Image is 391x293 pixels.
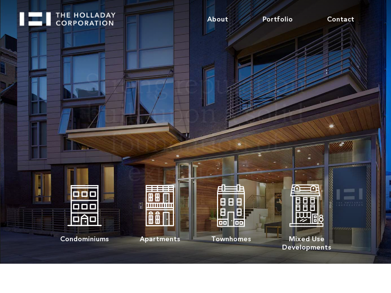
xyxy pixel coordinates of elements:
[310,5,371,34] a: Contact
[140,230,180,243] div: Apartments
[20,5,124,26] a: home
[190,5,245,34] a: About
[60,230,109,243] div: Condominiums
[211,230,251,243] div: Townhomes
[245,5,310,34] a: Portfolio
[282,230,331,251] div: Mixed Use Developments
[71,73,320,190] h1: Strong reputation built upon a solid foundation of experience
